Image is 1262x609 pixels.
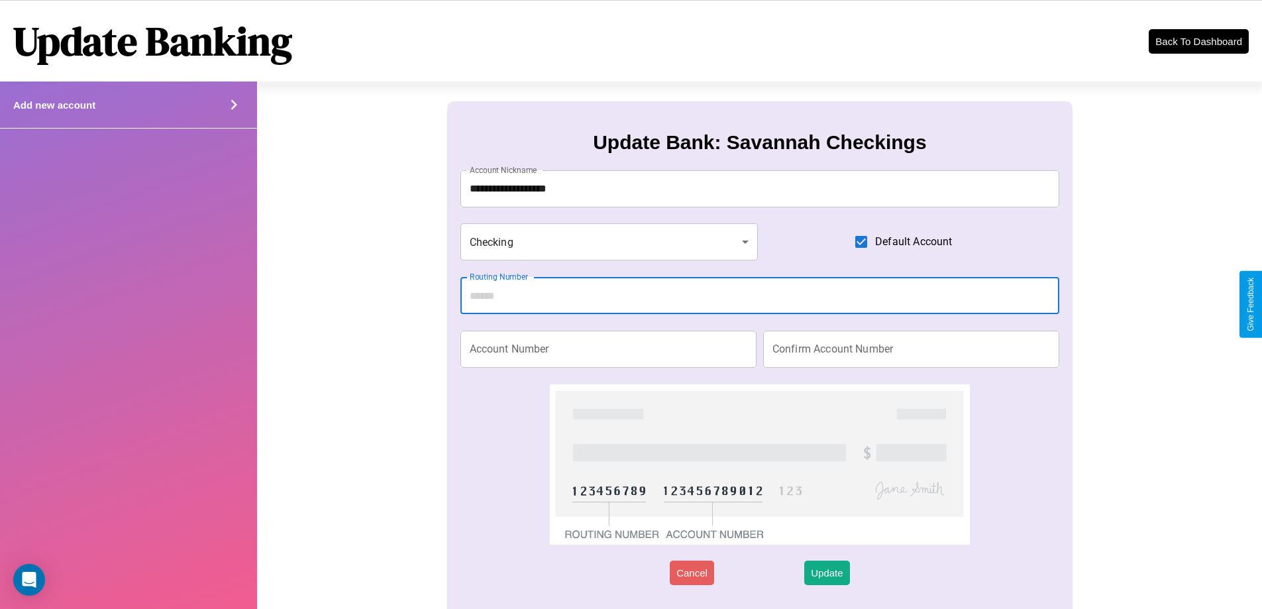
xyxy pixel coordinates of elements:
[13,564,45,596] div: Open Intercom Messenger
[593,131,926,154] h3: Update Bank: Savannah Checkings
[470,164,537,176] label: Account Nickname
[13,99,95,111] h4: Add new account
[875,234,952,250] span: Default Account
[1149,29,1249,54] button: Back To Dashboard
[550,384,969,545] img: check
[13,14,292,68] h1: Update Banking
[670,561,714,585] button: Cancel
[470,271,528,282] label: Routing Number
[1246,278,1255,331] div: Give Feedback
[804,561,849,585] button: Update
[460,223,759,260] div: Checking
